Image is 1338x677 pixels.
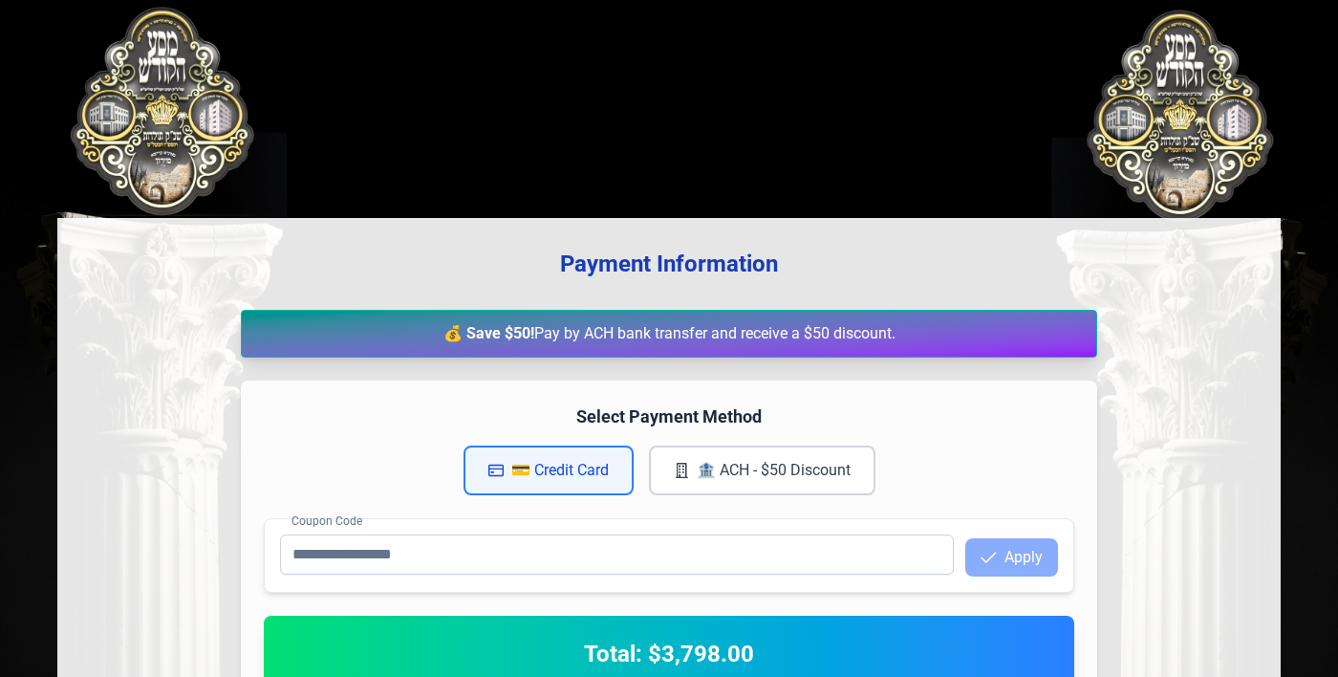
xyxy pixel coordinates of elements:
button: 💳 Credit Card [464,446,634,495]
button: 🏦 ACH - $50 Discount [649,446,875,495]
h3: Payment Information [88,249,1250,279]
button: Apply [965,538,1058,577]
strong: 💰 Save $50! [443,324,534,342]
div: Pay by ACH bank transfer and receive a $50 discount. [241,310,1097,358]
h2: Total: $3,798.00 [287,639,1051,669]
h4: Select Payment Method [264,404,1074,430]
